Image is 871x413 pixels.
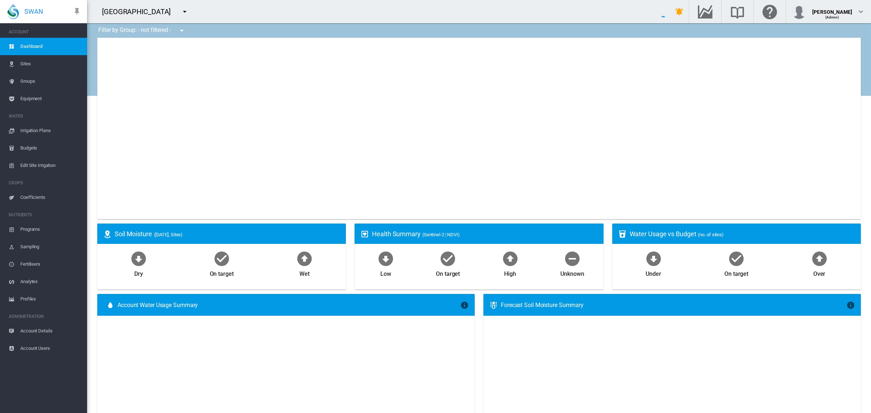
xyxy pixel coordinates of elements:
[106,301,115,310] md-icon: icon-water
[846,301,855,310] md-icon: icon-information
[501,301,846,309] div: Forecast Soil Moisture Summary
[728,250,745,267] md-icon: icon-checkbox-marked-circle
[422,232,460,237] span: (Sentinel-2 | NDVI)
[7,4,19,19] img: SWAN-Landscape-Logo-Colour-drop.png
[646,267,661,278] div: Under
[177,26,186,35] md-icon: icon-menu-down
[20,189,81,206] span: Coefficients
[564,250,581,267] md-icon: icon-minus-circle
[9,110,81,122] span: WATER
[377,250,394,267] md-icon: icon-arrow-down-bold-circle
[73,7,81,16] md-icon: icon-pin
[696,7,714,16] md-icon: Go to the Data Hub
[380,267,391,278] div: Low
[180,7,189,16] md-icon: icon-menu-down
[360,230,369,238] md-icon: icon-heart-box-outline
[436,267,460,278] div: On target
[20,157,81,174] span: Edit Site Irrigation
[177,4,192,19] button: icon-menu-down
[9,209,81,221] span: NUTRIENTS
[20,322,81,340] span: Account Details
[460,301,469,310] md-icon: icon-information
[130,250,147,267] md-icon: icon-arrow-down-bold-circle
[698,232,724,237] span: (no. of sites)
[20,38,81,55] span: Dashboard
[502,250,519,267] md-icon: icon-arrow-up-bold-circle
[724,267,748,278] div: On target
[9,26,81,38] span: ACCOUNT
[20,290,81,308] span: Profiles
[372,229,597,238] div: Health Summary
[761,7,778,16] md-icon: Click here for help
[825,15,839,19] span: (Admin)
[630,229,855,238] div: Water Usage vs Budget
[9,311,81,322] span: ADMINISTRATION
[20,122,81,139] span: Irrigation Plans
[154,232,183,237] span: ([DATE], Sites)
[296,250,313,267] md-icon: icon-arrow-up-bold-circle
[729,7,746,16] md-icon: Search the knowledge base
[175,23,189,38] button: icon-menu-down
[811,250,828,267] md-icon: icon-arrow-up-bold-circle
[20,340,81,357] span: Account Users
[560,267,584,278] div: Unknown
[20,90,81,107] span: Equipment
[489,301,498,310] md-icon: icon-thermometer-lines
[675,7,684,16] md-icon: icon-bell-ring
[812,5,852,13] div: [PERSON_NAME]
[20,73,81,90] span: Groups
[792,4,806,19] img: profile.jpg
[93,23,191,38] div: Filter by Group: - not filtered -
[504,267,516,278] div: High
[213,250,230,267] md-icon: icon-checkbox-marked-circle
[9,177,81,189] span: CROPS
[645,250,662,267] md-icon: icon-arrow-down-bold-circle
[813,267,826,278] div: Over
[299,267,310,278] div: Wet
[102,7,177,17] div: [GEOGRAPHIC_DATA]
[115,229,340,238] div: Soil Moisture
[20,139,81,157] span: Budgets
[672,4,687,19] button: icon-bell-ring
[118,301,460,309] span: Account Water Usage Summary
[134,267,143,278] div: Dry
[20,238,81,255] span: Sampling
[210,267,234,278] div: On target
[20,273,81,290] span: Analytes
[20,255,81,273] span: Fertilisers
[439,250,457,267] md-icon: icon-checkbox-marked-circle
[24,7,43,16] span: SWAN
[103,230,112,238] md-icon: icon-map-marker-radius
[20,55,81,73] span: Sites
[618,230,627,238] md-icon: icon-cup-water
[856,7,865,16] md-icon: icon-chevron-down
[20,221,81,238] span: Programs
